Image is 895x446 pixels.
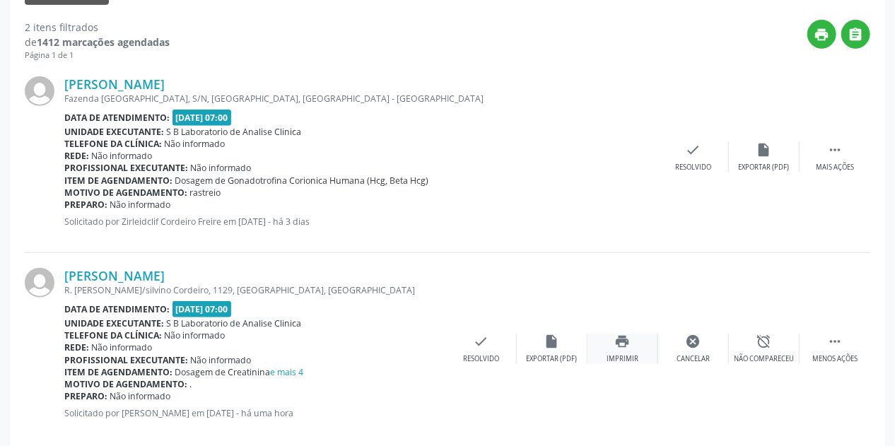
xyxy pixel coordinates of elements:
div: R. [PERSON_NAME]/silvino Cordeiro, 1129, [GEOGRAPHIC_DATA], [GEOGRAPHIC_DATA] [64,284,446,296]
b: Motivo de agendamento: [64,187,187,199]
b: Profissional executante: [64,354,188,366]
i: check [686,142,701,158]
span: Não informado [110,390,171,402]
span: Não informado [92,341,153,353]
div: Cancelar [677,354,710,364]
p: Solicitado por [PERSON_NAME] em [DATE] - há uma hora [64,407,446,419]
span: . [190,378,192,390]
span: Não informado [92,150,153,162]
i: print [615,334,631,349]
b: Unidade executante: [64,317,164,329]
div: Mais ações [816,163,854,172]
div: Menos ações [812,354,858,364]
span: Não informado [110,199,171,211]
b: Telefone da clínica: [64,329,162,341]
i: print [814,27,830,42]
i: insert_drive_file [756,142,772,158]
span: Dosagem de Gonadotrofina Corionica Humana (Hcg, Beta Hcg) [175,175,429,187]
b: Preparo: [64,199,107,211]
div: Resolvido [675,163,711,172]
b: Rede: [64,341,89,353]
span: Dosagem de Creatinina [175,366,304,378]
i: cancel [686,334,701,349]
i:  [848,27,864,42]
img: img [25,76,54,106]
div: Fazenda [GEOGRAPHIC_DATA], S/N, [GEOGRAPHIC_DATA], [GEOGRAPHIC_DATA] - [GEOGRAPHIC_DATA] [64,93,658,105]
img: img [25,268,54,298]
i:  [827,334,843,349]
div: Não compareceu [734,354,794,364]
a: e mais 4 [271,366,304,378]
span: rastreio [190,187,221,199]
b: Rede: [64,150,89,162]
b: Profissional executante: [64,162,188,174]
span: Não informado [165,138,226,150]
div: Exportar (PDF) [527,354,578,364]
span: S B Laboratorio de Analise Clinica [167,126,302,138]
a: [PERSON_NAME] [64,76,165,92]
strong: 1412 marcações agendadas [37,35,170,49]
b: Data de atendimento: [64,303,170,315]
div: de [25,35,170,49]
div: 2 itens filtrados [25,20,170,35]
i: check [474,334,489,349]
b: Item de agendamento: [64,366,172,378]
span: Não informado [191,162,252,174]
span: [DATE] 07:00 [172,301,232,317]
span: Não informado [191,354,252,366]
div: Página 1 de 1 [25,49,170,61]
div: Imprimir [607,354,638,364]
p: Solicitado por Zirleidclif Cordeiro Freire em [DATE] - há 3 dias [64,216,658,228]
span: Não informado [165,329,226,341]
a: [PERSON_NAME] [64,268,165,283]
div: Exportar (PDF) [739,163,790,172]
span: [DATE] 07:00 [172,110,232,126]
b: Item de agendamento: [64,175,172,187]
b: Unidade executante: [64,126,164,138]
b: Telefone da clínica: [64,138,162,150]
i:  [827,142,843,158]
b: Preparo: [64,390,107,402]
button: print [807,20,836,49]
b: Data de atendimento: [64,112,170,124]
i: insert_drive_file [544,334,560,349]
span: S B Laboratorio de Analise Clinica [167,317,302,329]
b: Motivo de agendamento: [64,378,187,390]
i: alarm_off [756,334,772,349]
button:  [841,20,870,49]
div: Resolvido [463,354,499,364]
